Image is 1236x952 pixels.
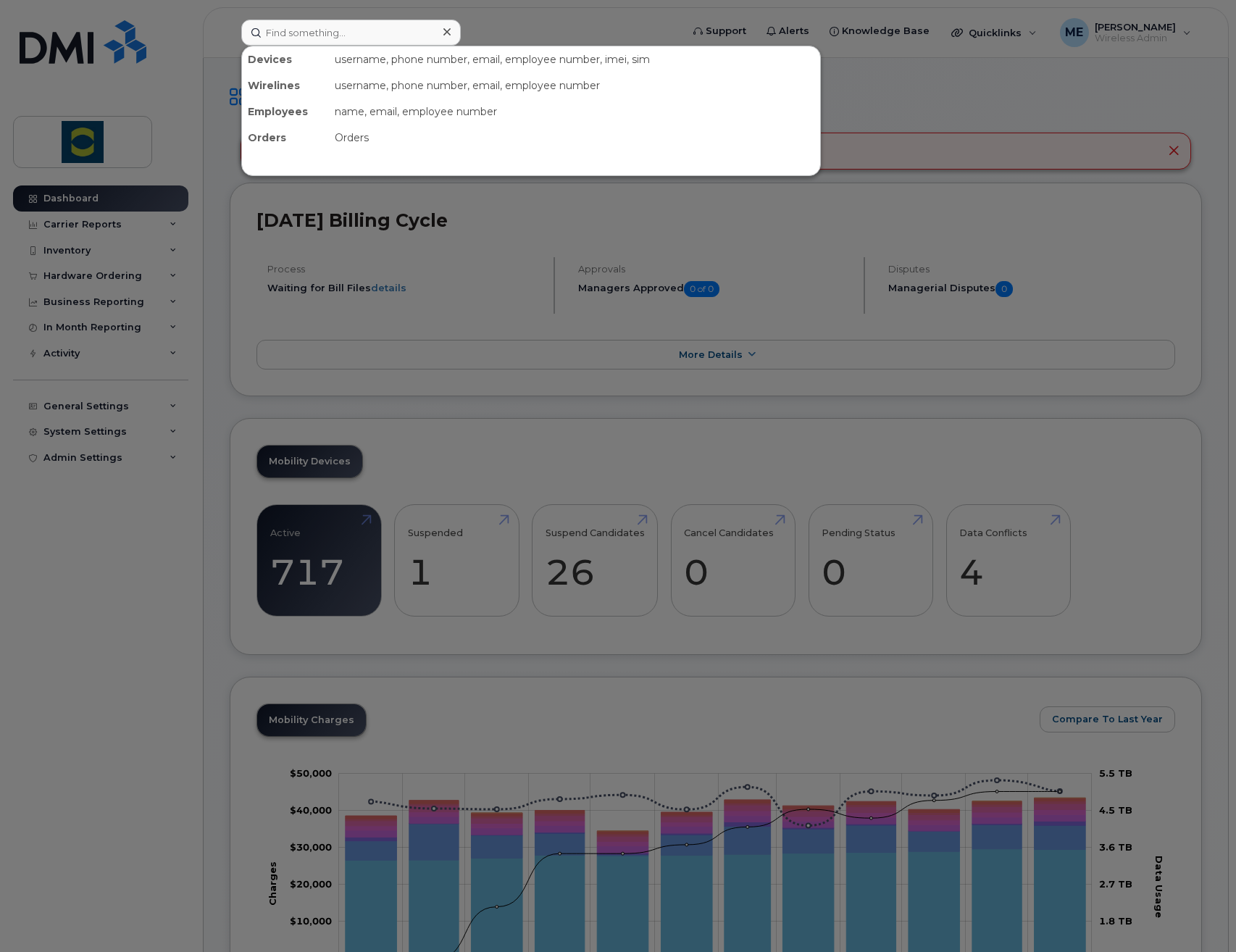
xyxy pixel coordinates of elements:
div: Orders [242,125,329,151]
div: Employees [242,99,329,125]
div: Orders [329,125,820,151]
div: name, email, employee number [329,99,820,125]
div: username, phone number, email, employee number, imei, sim [329,46,820,72]
div: username, phone number, email, employee number [329,72,820,99]
div: Devices [242,46,329,72]
div: Wirelines [242,72,329,99]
